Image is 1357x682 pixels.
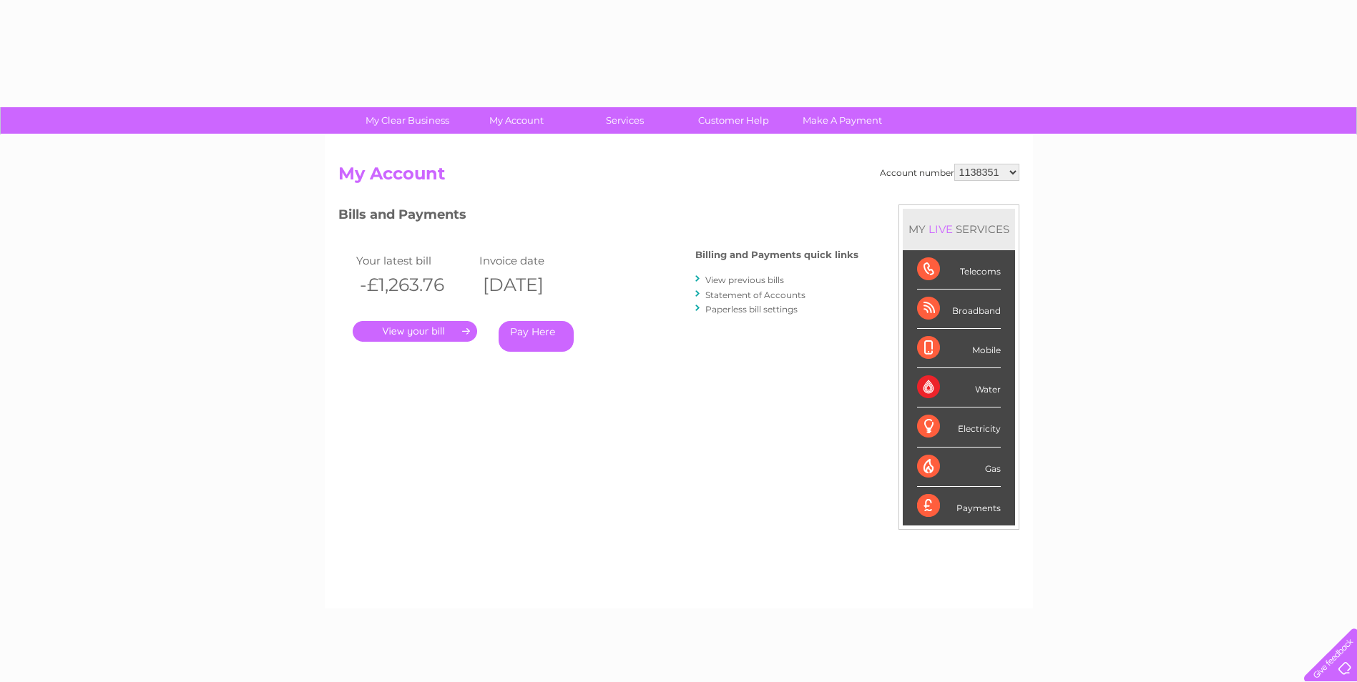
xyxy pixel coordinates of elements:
[926,222,956,236] div: LIVE
[499,321,574,352] a: Pay Here
[338,204,858,229] h3: Bills and Payments
[705,304,798,315] a: Paperless bill settings
[783,107,901,134] a: Make A Payment
[917,487,1001,525] div: Payments
[917,250,1001,290] div: Telecoms
[338,164,1019,191] h2: My Account
[675,107,793,134] a: Customer Help
[705,275,784,285] a: View previous bills
[880,164,1019,181] div: Account number
[903,209,1015,249] div: MY SERVICES
[353,321,477,342] a: .
[917,407,1001,447] div: Electricity
[353,251,476,270] td: Your latest bill
[566,107,684,134] a: Services
[353,270,476,300] th: -£1,263.76
[917,329,1001,368] div: Mobile
[476,251,599,270] td: Invoice date
[457,107,575,134] a: My Account
[917,368,1001,407] div: Water
[705,290,805,300] a: Statement of Accounts
[917,448,1001,487] div: Gas
[476,270,599,300] th: [DATE]
[348,107,466,134] a: My Clear Business
[695,249,858,260] h4: Billing and Payments quick links
[917,290,1001,329] div: Broadband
